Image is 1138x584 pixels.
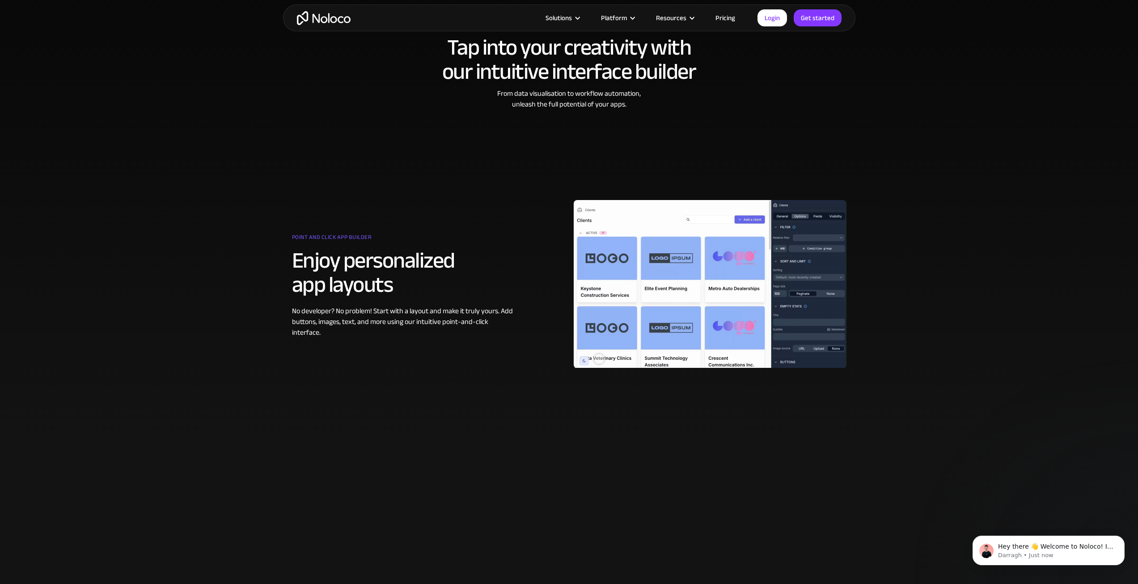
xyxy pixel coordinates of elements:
h2: Enjoy personalized app layouts [292,248,518,297]
div: No developer? No problem! Start with a layout and make it truly yours. Add buttons, images, text,... [292,306,518,338]
div: Solutions [546,12,572,24]
div: Solutions [534,12,590,24]
div: Point and click app builder [292,230,518,248]
iframe: Intercom notifications message [959,517,1138,580]
div: From data visualisation to workflow automation, unleash the full potential of your apps. [292,88,846,110]
div: Platform [590,12,645,24]
h2: Tap into your creativity with our intuitive interface builder [292,35,846,84]
a: Login [757,9,787,26]
a: Get started [794,9,842,26]
div: Resources [656,12,686,24]
a: home [297,11,351,25]
div: Resources [645,12,704,24]
div: Platform [601,12,627,24]
a: Pricing [704,12,746,24]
